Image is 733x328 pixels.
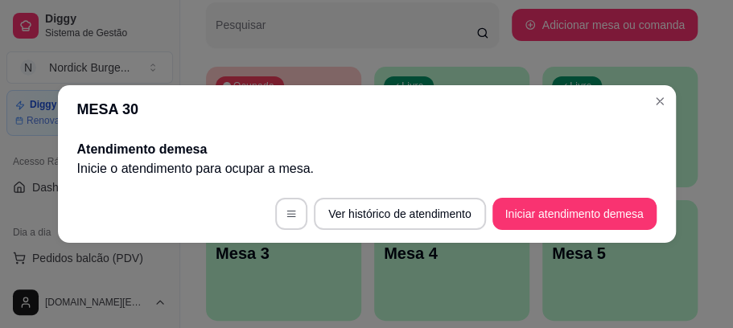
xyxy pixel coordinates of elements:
[58,85,676,133] header: MESA 30
[314,198,485,230] button: Ver histórico de atendimento
[77,140,657,159] h2: Atendimento de mesa
[77,159,657,178] p: Inicie o atendimento para ocupar a mesa .
[647,88,673,114] button: Close
[492,198,657,230] button: Iniciar atendimento demesa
